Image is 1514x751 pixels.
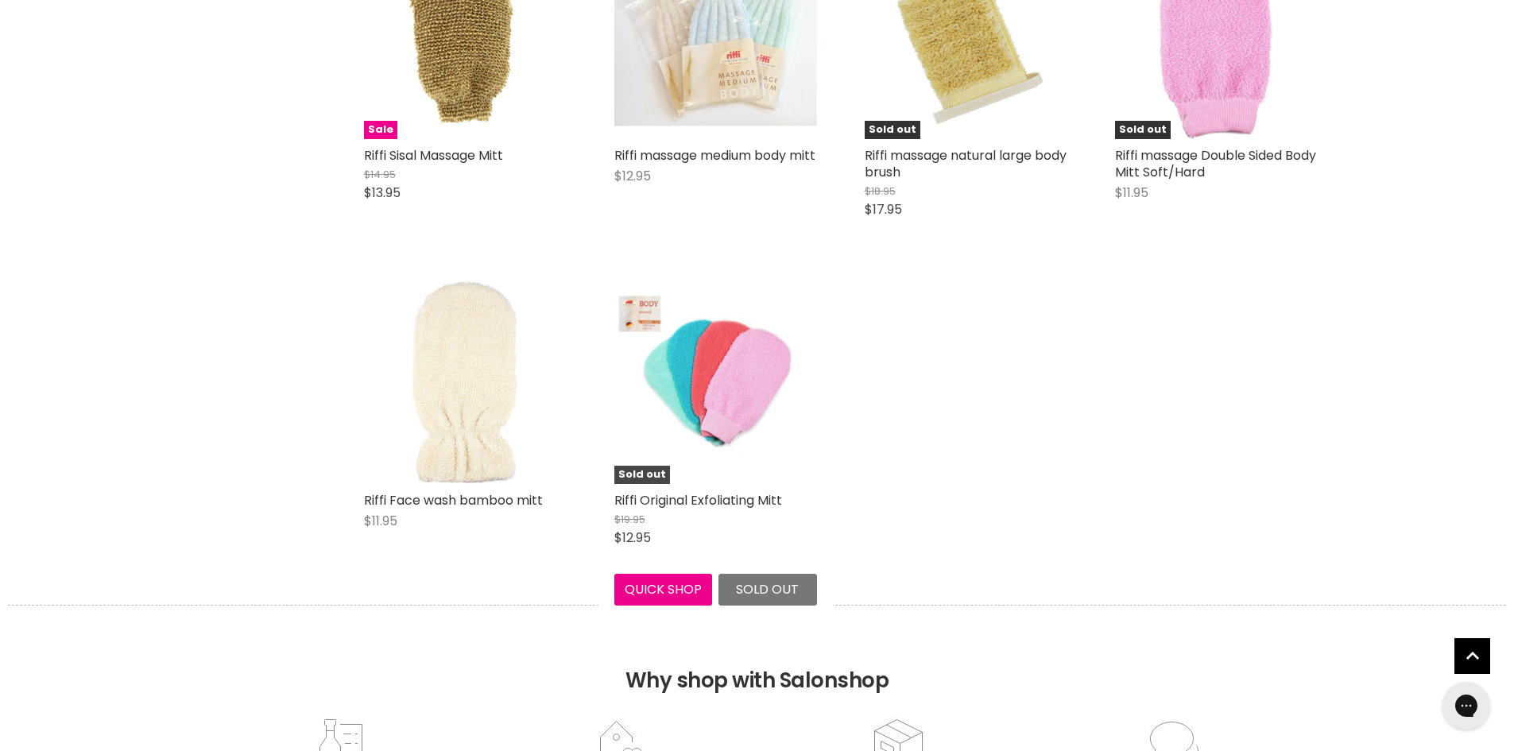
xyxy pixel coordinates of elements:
a: Riffi massage medium body mitt [614,146,815,165]
span: $14.95 [364,167,396,182]
span: $12.95 [614,528,651,547]
span: $12.95 [614,167,651,185]
a: Riffi massage Double Sided Body Mitt Soft/Hard [1115,146,1316,181]
h2: Why shop with Salonshop [8,605,1506,717]
a: Riffi massage natural large body brush [865,146,1067,181]
span: Sold out [736,580,799,598]
button: Quick shop [614,574,713,606]
span: $18.95 [865,184,896,199]
a: Riffi Original Exfoliating MittSold out [614,281,817,484]
span: Sold out [1115,121,1171,139]
a: Riffi Face wash bamboo mitt [364,491,543,509]
span: Sold out [614,466,670,484]
span: Sold out [865,121,920,139]
span: $17.95 [865,200,902,219]
a: Riffi Original Exfoliating Mitt [614,491,782,509]
span: $13.95 [364,184,401,202]
img: Riffi Face wash bamboo mitt [364,281,567,484]
span: $19.95 [614,512,645,527]
span: Sale [364,121,397,139]
span: $11.95 [1115,184,1148,202]
button: Sold out [718,574,817,606]
a: Back to top [1454,638,1490,674]
span: $11.95 [364,512,397,530]
a: Riffi Sisal Massage Mitt [364,146,503,165]
span: Back to top [1454,638,1490,679]
img: Riffi Original Exfoliating Mitt [614,292,817,474]
iframe: Gorgias live chat messenger [1435,676,1498,735]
